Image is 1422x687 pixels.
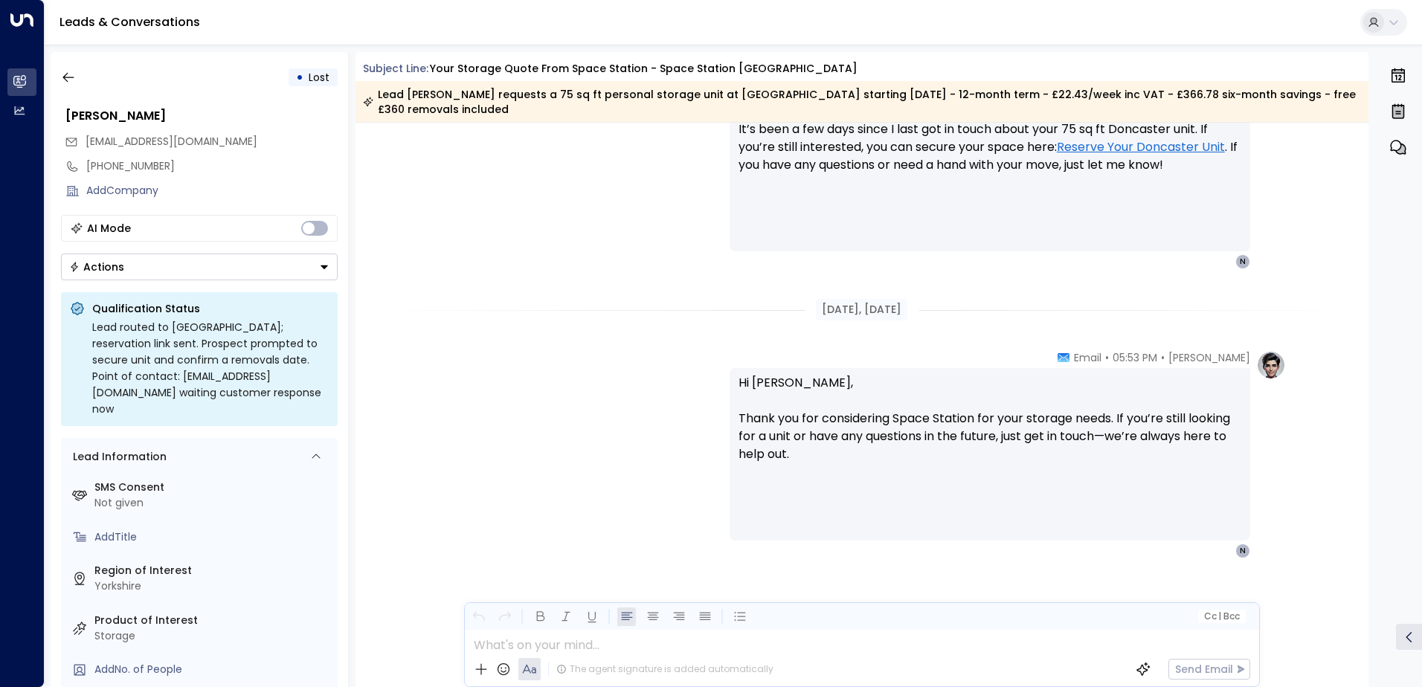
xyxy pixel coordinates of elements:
div: AddTitle [94,529,332,545]
div: Yorkshire [94,578,332,594]
div: AddNo. of People [94,662,332,677]
button: Redo [495,607,514,626]
button: Cc|Bcc [1197,610,1245,624]
div: [DATE], [DATE] [816,299,907,320]
span: Email [1074,350,1101,365]
span: Subject Line: [363,61,428,76]
div: N [1235,544,1250,558]
div: Lead Information [68,449,167,465]
span: [PERSON_NAME] [1168,350,1250,365]
label: Region of Interest [94,563,332,578]
button: Undo [469,607,488,626]
label: Product of Interest [94,613,332,628]
a: Reserve Your Doncaster Unit [1057,138,1225,156]
p: Qualification Status [92,301,329,316]
label: SMS Consent [94,480,332,495]
div: N [1235,254,1250,269]
span: [EMAIL_ADDRESS][DOMAIN_NAME] [86,134,257,149]
img: profile-logo.png [1256,350,1286,380]
span: | [1218,611,1221,622]
span: neiljackson250@gmail.com [86,134,257,149]
div: Lead routed to [GEOGRAPHIC_DATA]; reservation link sent. Prospect prompted to secure unit and con... [92,319,329,417]
div: Your storage quote from Space Station - Space Station [GEOGRAPHIC_DATA] [430,61,858,77]
a: Leads & Conversations [59,13,200,30]
button: Actions [61,254,338,280]
div: Not given [94,495,332,511]
div: The agent signature is added automatically [556,662,773,676]
span: • [1161,350,1165,365]
p: Hi [PERSON_NAME], It’s been a few days since I last got in touch about your 75 sq ft Doncaster un... [739,85,1241,192]
div: [PERSON_NAME] [65,107,338,125]
div: Button group with a nested menu [61,254,338,280]
span: 05:53 PM [1113,350,1157,365]
div: [PHONE_NUMBER] [86,158,338,174]
div: Storage [94,628,332,644]
div: Lead [PERSON_NAME] requests a 75 sq ft personal storage unit at [GEOGRAPHIC_DATA] starting [DATE]... [363,87,1360,117]
span: Lost [309,70,329,85]
div: • [296,64,303,91]
div: AI Mode [87,221,131,236]
span: Cc Bcc [1203,611,1239,622]
p: Hi [PERSON_NAME], Thank you for considering Space Station for your storage needs. If you’re still... [739,374,1241,481]
div: Actions [69,260,124,274]
span: • [1105,350,1109,365]
div: AddCompany [86,183,338,199]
